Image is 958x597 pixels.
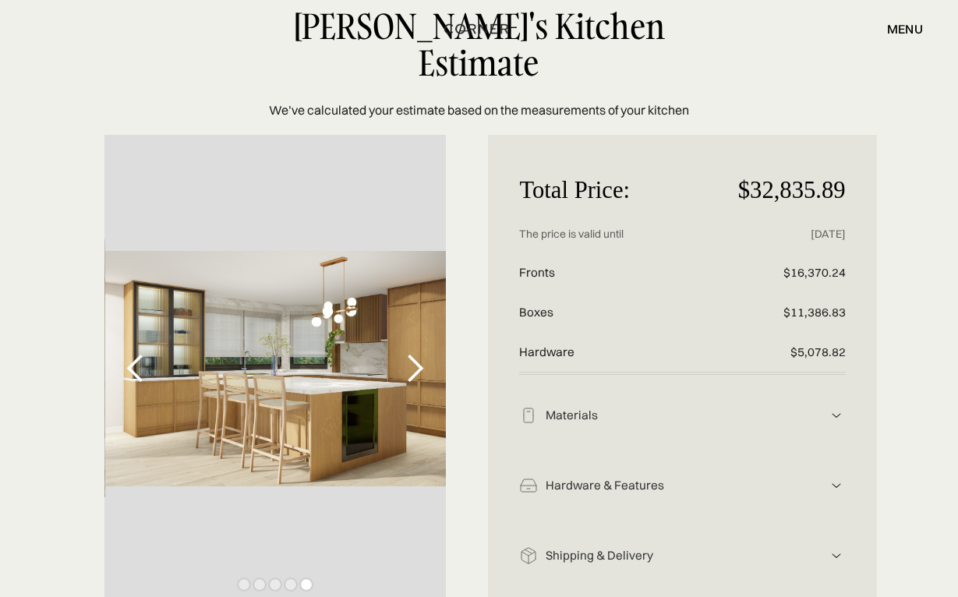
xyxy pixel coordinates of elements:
[871,16,923,42] div: menu
[244,8,714,82] div: [PERSON_NAME]'s Kitchen Estimate
[538,408,826,424] div: Materials
[737,333,845,373] p: $5,078.82
[519,293,737,333] p: Boxes
[737,253,845,293] p: $16,370.24
[519,215,737,253] p: The price is valid until
[285,579,296,590] div: Show slide 4 of 5
[519,253,737,293] p: Fronts
[887,23,923,35] div: menu
[737,166,845,216] p: $32,835.89
[301,579,312,590] div: Show slide 5 of 5
[270,579,281,590] div: Show slide 3 of 5
[269,101,689,119] p: We’ve calculated your estimate based on the measurements of your kitchen
[519,333,737,373] p: Hardware
[737,293,845,333] p: $11,386.83
[538,548,826,564] div: Shipping & Delivery
[538,478,826,494] div: Hardware & Features
[737,215,845,253] p: [DATE]
[519,166,737,216] p: Total Price:
[254,579,265,590] div: Show slide 2 of 5
[434,19,524,39] a: home
[239,579,249,590] div: Show slide 1 of 5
